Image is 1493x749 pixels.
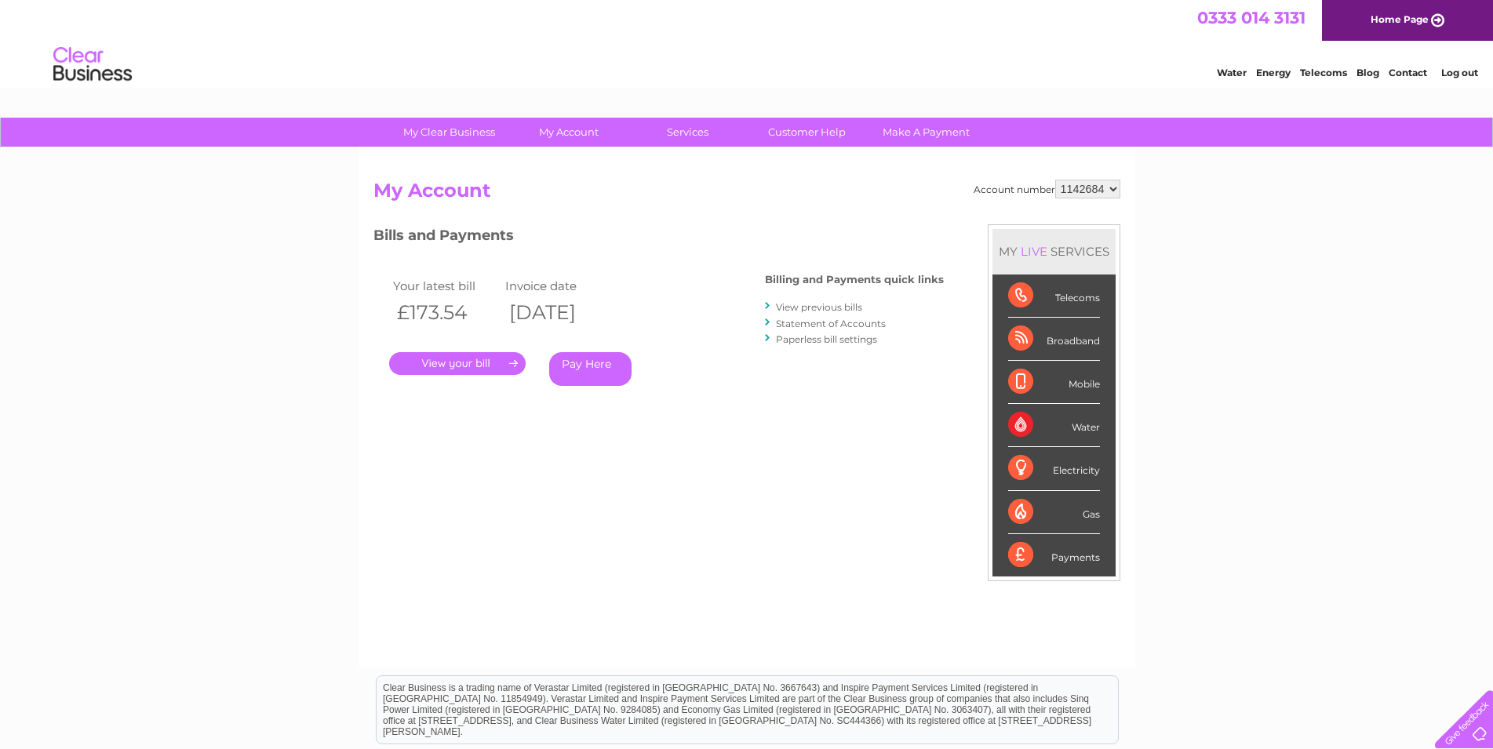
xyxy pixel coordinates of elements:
[53,41,133,89] img: logo.png
[742,118,872,147] a: Customer Help
[501,275,614,296] td: Invoice date
[377,9,1118,76] div: Clear Business is a trading name of Verastar Limited (registered in [GEOGRAPHIC_DATA] No. 3667643...
[1356,67,1379,78] a: Blog
[1008,361,1100,404] div: Mobile
[861,118,991,147] a: Make A Payment
[1441,67,1478,78] a: Log out
[1300,67,1347,78] a: Telecoms
[1018,244,1051,259] div: LIVE
[1217,67,1247,78] a: Water
[389,352,526,375] a: .
[1008,491,1100,534] div: Gas
[373,224,944,252] h3: Bills and Payments
[1008,447,1100,490] div: Electricity
[504,118,633,147] a: My Account
[1008,318,1100,361] div: Broadband
[1008,534,1100,576] div: Payments
[501,296,614,329] th: [DATE]
[1256,67,1291,78] a: Energy
[992,229,1116,274] div: MY SERVICES
[1389,67,1427,78] a: Contact
[384,118,514,147] a: My Clear Business
[1008,275,1100,318] div: Telecoms
[389,275,502,296] td: Your latest bill
[776,318,886,329] a: Statement of Accounts
[549,352,632,386] a: Pay Here
[623,118,752,147] a: Services
[974,180,1120,198] div: Account number
[1197,8,1305,27] a: 0333 014 3131
[373,180,1120,209] h2: My Account
[389,296,502,329] th: £173.54
[776,301,862,313] a: View previous bills
[1008,404,1100,447] div: Water
[765,274,944,285] h4: Billing and Payments quick links
[776,333,877,345] a: Paperless bill settings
